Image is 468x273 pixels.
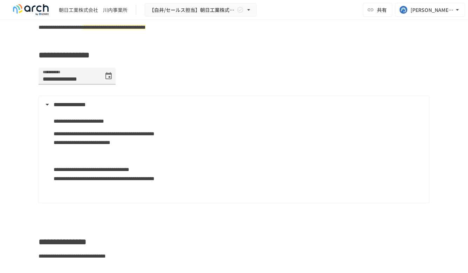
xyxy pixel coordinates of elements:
button: 共有 [363,3,392,17]
button: 【白井/セールス担当】朝日工業株式会社様_初期設定サポート [145,3,257,17]
div: 朝日工業株式会社 川内事業所 [59,6,128,14]
button: Choose date, selected date is 2025年10月15日 [102,69,116,83]
span: 共有 [377,6,387,14]
button: [PERSON_NAME][EMAIL_ADDRESS][DOMAIN_NAME] [395,3,465,17]
img: logo-default@2x-9cf2c760.svg [8,4,53,15]
span: 【白井/セールス担当】朝日工業株式会社様_初期設定サポート [149,6,235,14]
div: [PERSON_NAME][EMAIL_ADDRESS][DOMAIN_NAME] [411,6,454,14]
